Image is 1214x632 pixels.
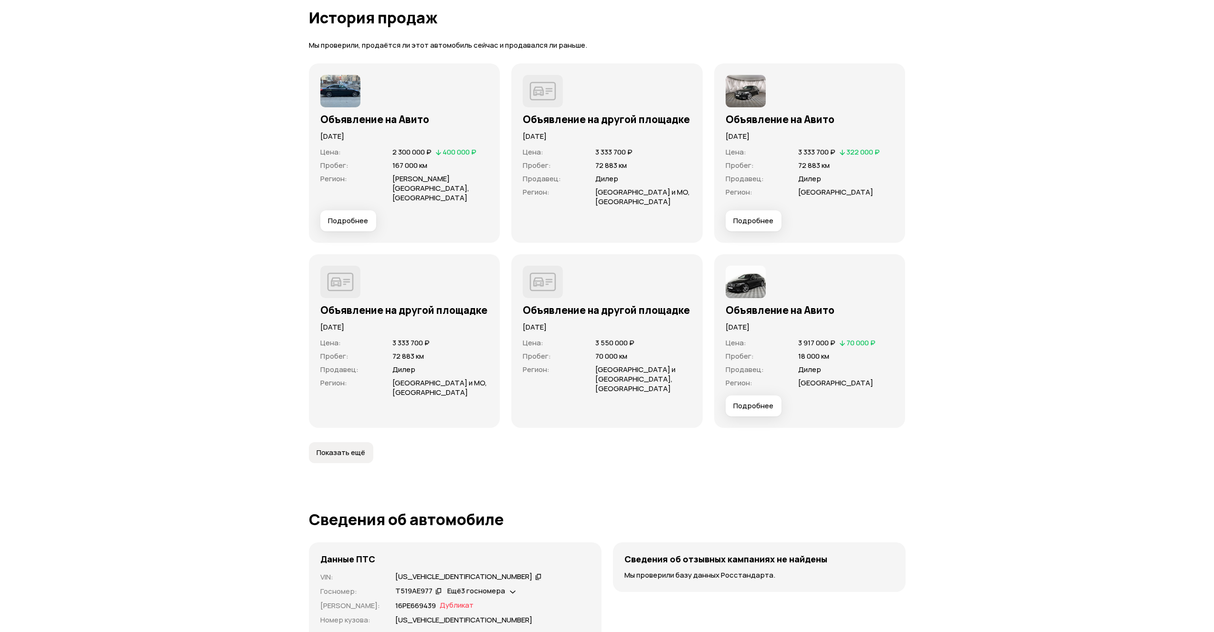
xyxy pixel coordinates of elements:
[798,351,829,361] span: 18 000 км
[726,338,746,348] span: Цена :
[320,147,341,157] span: Цена :
[523,351,551,361] span: Пробег :
[320,210,376,231] button: Подробнее
[798,147,835,157] span: 3 333 700 ₽
[395,615,532,625] p: [US_VEHICLE_IDENTIFICATION_NUMBER]
[392,338,430,348] span: 3 333 700 ₽
[320,338,341,348] span: Цена :
[595,338,634,348] span: 3 550 000 ₽
[798,378,873,388] span: [GEOGRAPHIC_DATA]
[726,147,746,157] span: Цена :
[624,570,894,580] p: Мы проверили базу данных Росстандарта.
[523,131,691,142] p: [DATE]
[392,174,469,203] span: [PERSON_NAME][GEOGRAPHIC_DATA], [GEOGRAPHIC_DATA]
[798,174,821,184] span: Дилер
[733,216,773,226] span: Подробнее
[328,216,368,226] span: Подробнее
[726,174,764,184] span: Продавец :
[595,187,690,207] span: [GEOGRAPHIC_DATA] и МО, [GEOGRAPHIC_DATA]
[523,147,543,157] span: Цена :
[392,364,415,374] span: Дилер
[798,338,835,348] span: 3 917 000 ₽
[309,511,906,528] h1: Сведения об автомобиле
[320,615,384,625] p: Номер кузова :
[726,187,752,197] span: Регион :
[846,338,876,348] span: 70 000 ₽
[320,378,347,388] span: Регион :
[320,131,489,142] p: [DATE]
[320,304,489,316] h3: Объявление на другой площадке
[447,586,505,596] span: Ещё 3 госномера
[798,187,873,197] span: [GEOGRAPHIC_DATA]
[595,351,627,361] span: 70 000 км
[624,554,827,564] h4: Сведения об отзывных кампаниях не найдены
[726,131,894,142] p: [DATE]
[523,364,549,374] span: Регион :
[320,174,347,184] span: Регион :
[392,160,427,170] span: 167 000 км
[726,378,752,388] span: Регион :
[395,586,433,596] div: Т519АЕ977
[798,364,821,374] span: Дилер
[595,160,627,170] span: 72 883 км
[733,401,773,411] span: Подробнее
[392,351,424,361] span: 72 883 км
[395,601,436,611] p: 16РЕ669439
[320,351,348,361] span: Пробег :
[320,586,384,597] p: Госномер :
[395,572,532,582] div: [US_VEHICLE_IDENTIFICATION_NUMBER]
[523,304,691,316] h3: Объявление на другой площадке
[320,364,359,374] span: Продавец :
[726,322,894,332] p: [DATE]
[726,304,894,316] h3: Объявление на Авито
[317,448,365,457] span: Показать ещё
[798,160,830,170] span: 72 883 км
[309,9,906,26] h1: История продаж
[309,41,906,51] p: Мы проверили, продаётся ли этот автомобиль сейчас и продавался ли раньше.
[726,395,781,416] button: Подробнее
[523,338,543,348] span: Цена :
[726,210,781,231] button: Подробнее
[523,322,691,332] p: [DATE]
[320,572,384,582] p: VIN :
[846,147,880,157] span: 322 000 ₽
[726,113,894,125] h3: Объявление на Авито
[320,601,384,611] p: [PERSON_NAME] :
[392,378,487,397] span: [GEOGRAPHIC_DATA] и МО, [GEOGRAPHIC_DATA]
[320,113,489,125] h3: Объявление на Авито
[523,160,551,170] span: Пробег :
[523,113,691,125] h3: Объявление на другой площадке
[523,174,561,184] span: Продавец :
[726,351,754,361] span: Пробег :
[523,187,549,197] span: Регион :
[320,160,348,170] span: Пробег :
[392,147,432,157] span: 2 300 000 ₽
[595,147,633,157] span: 3 333 700 ₽
[440,601,474,611] span: Дубликат
[443,147,476,157] span: 400 000 ₽
[595,174,618,184] span: Дилер
[309,442,373,463] button: Показать ещё
[320,554,375,564] h4: Данные ПТС
[595,364,676,394] span: [GEOGRAPHIC_DATA] и [GEOGRAPHIC_DATA], [GEOGRAPHIC_DATA]
[726,160,754,170] span: Пробег :
[320,322,489,332] p: [DATE]
[726,364,764,374] span: Продавец :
